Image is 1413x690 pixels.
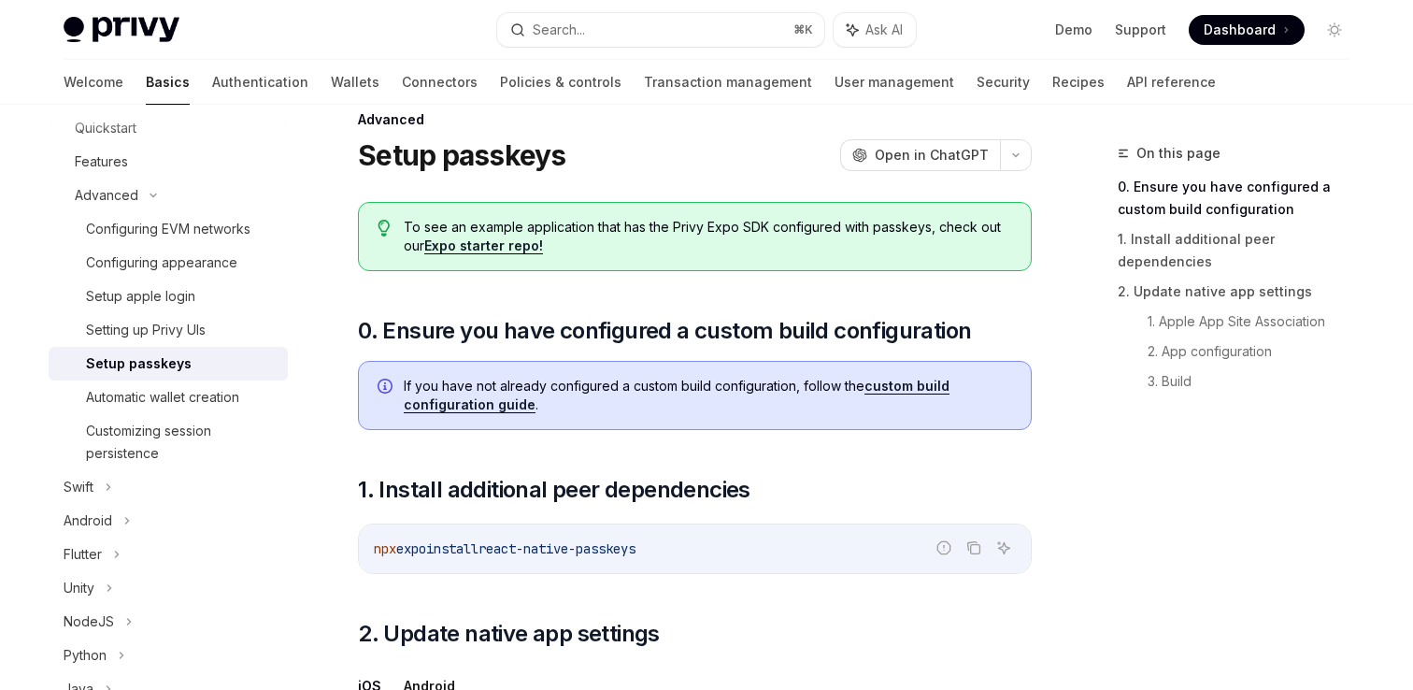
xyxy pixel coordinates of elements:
span: Ask AI [865,21,903,39]
a: Transaction management [644,60,812,105]
span: Dashboard [1204,21,1276,39]
a: Features [49,145,288,179]
a: Setup passkeys [49,347,288,381]
div: Automatic wallet creation [86,386,239,409]
span: On this page [1136,142,1220,165]
div: Search... [533,19,585,41]
div: Flutter [64,543,102,566]
a: Configuring appearance [49,246,288,280]
a: 0. Ensure you have configured a custom build configuration [1118,172,1364,224]
div: Swift [64,476,93,498]
a: Authentication [212,60,308,105]
div: NodeJS [64,611,114,633]
a: 2. Update native app settings [1118,277,1364,307]
div: Features [75,151,128,173]
a: Recipes [1052,60,1105,105]
img: light logo [64,17,179,43]
span: ⌘ K [793,22,813,37]
span: 0. Ensure you have configured a custom build configuration [358,316,971,346]
a: Basics [146,60,190,105]
a: Policies & controls [500,60,621,105]
button: Search...⌘K [497,13,824,47]
a: Connectors [402,60,478,105]
a: 3. Build [1148,367,1364,396]
a: Setting up Privy UIs [49,313,288,347]
a: 1. Apple App Site Association [1148,307,1364,337]
a: 2. App configuration [1148,337,1364,367]
svg: Tip [378,220,391,237]
span: react-native-passkeys [478,540,635,557]
div: Customizing session persistence [86,420,277,465]
span: If you have not already configured a custom build configuration, follow the . [404,377,1012,414]
div: Setup passkeys [86,352,192,375]
span: npx [374,540,396,557]
button: Ask AI [992,536,1016,560]
span: install [426,540,478,557]
a: Welcome [64,60,123,105]
a: Setup apple login [49,280,288,313]
span: expo [396,540,426,557]
div: Configuring appearance [86,252,237,274]
button: Toggle dark mode [1320,15,1349,45]
button: Copy the contents from the code block [962,536,986,560]
a: Automatic wallet creation [49,381,288,414]
a: Wallets [331,60,379,105]
svg: Info [378,379,396,397]
a: Support [1115,21,1166,39]
div: Python [64,644,107,667]
button: Ask AI [834,13,916,47]
div: Advanced [358,110,1032,129]
a: 1. Install additional peer dependencies [1118,224,1364,277]
a: Customizing session persistence [49,414,288,470]
div: Configuring EVM networks [86,218,250,240]
a: Security [977,60,1030,105]
button: Report incorrect code [932,536,956,560]
div: Unity [64,577,94,599]
div: Setting up Privy UIs [86,319,206,341]
a: API reference [1127,60,1216,105]
a: Demo [1055,21,1092,39]
a: Dashboard [1189,15,1305,45]
span: 1. Install additional peer dependencies [358,475,750,505]
div: Android [64,510,112,532]
a: Expo starter repo! [424,237,543,254]
span: Open in ChatGPT [875,146,989,165]
div: Setup apple login [86,285,195,308]
h1: Setup passkeys [358,138,566,172]
div: Advanced [75,184,138,207]
button: Open in ChatGPT [840,139,1000,171]
span: To see an example application that has the Privy Expo SDK configured with passkeys, check out our [404,218,1012,255]
span: 2. Update native app settings [358,619,660,649]
a: User management [835,60,954,105]
a: Configuring EVM networks [49,212,288,246]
